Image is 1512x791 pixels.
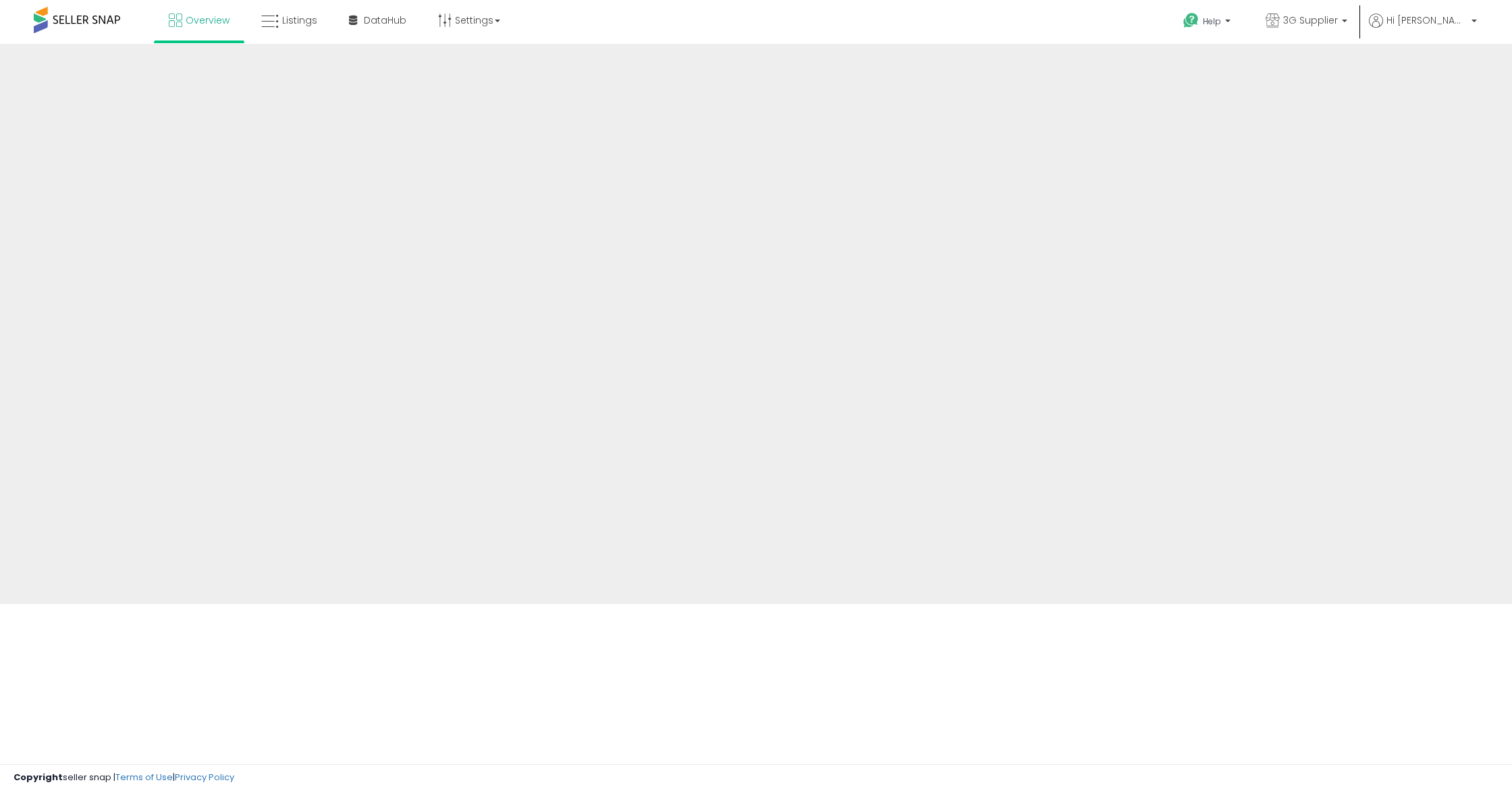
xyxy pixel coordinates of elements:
span: Hi [PERSON_NAME] [1386,13,1467,27]
span: Help [1203,16,1221,27]
span: Listings [282,13,317,27]
i: Get Help [1183,12,1199,29]
span: 3G Supplier [1283,13,1338,27]
a: Help [1172,2,1244,44]
span: DataHub [364,13,406,27]
span: Overview [186,13,230,27]
a: Hi [PERSON_NAME] [1369,13,1477,44]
